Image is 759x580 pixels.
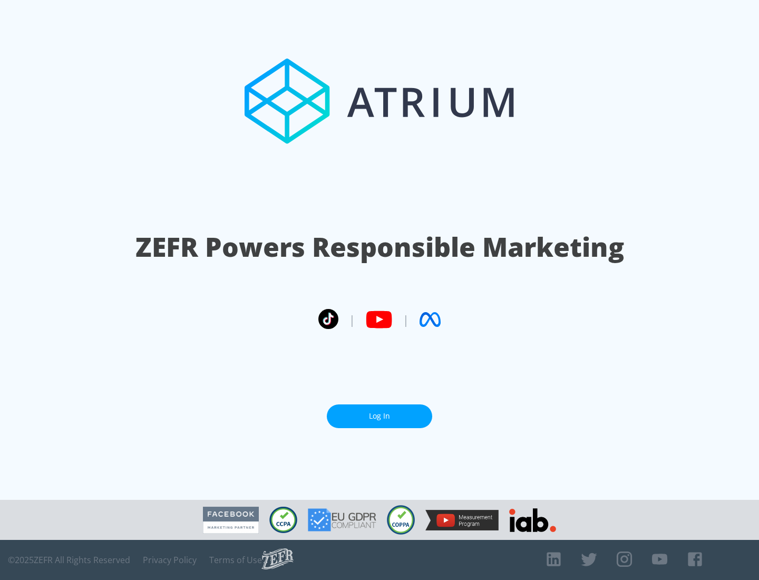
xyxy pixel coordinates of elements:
a: Privacy Policy [143,555,197,565]
img: IAB [509,508,556,532]
img: GDPR Compliant [308,508,376,531]
h1: ZEFR Powers Responsible Marketing [135,229,624,265]
a: Log In [327,404,432,428]
a: Terms of Use [209,555,262,565]
img: COPPA Compliant [387,505,415,535]
span: © 2025 ZEFR All Rights Reserved [8,555,130,565]
img: YouTube Measurement Program [425,510,499,530]
img: CCPA Compliant [269,507,297,533]
span: | [349,312,355,327]
span: | [403,312,409,327]
img: Facebook Marketing Partner [203,507,259,534]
